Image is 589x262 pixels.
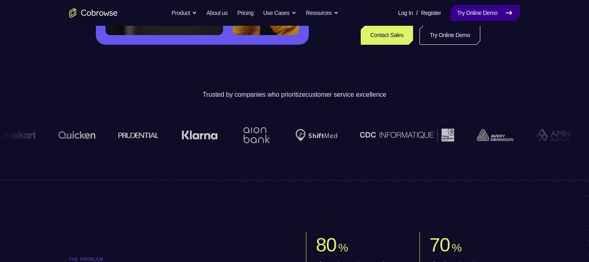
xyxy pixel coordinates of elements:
a: Try Online Demo [451,5,520,21]
img: Aion Bank [224,119,256,152]
img: avery-dennison [460,129,497,141]
p: The problem [69,257,283,262]
a: Log In [398,5,413,21]
button: Use Cases [263,5,296,21]
a: Contact Sales [361,25,413,45]
span: customer service excellence [306,91,386,98]
img: Shiftmed [279,129,321,141]
a: Register [421,5,441,21]
span: % [338,241,348,254]
img: CDC Informatique [343,129,438,141]
span: % [452,241,461,254]
a: Try Online Demo [420,25,480,45]
a: About us [207,5,227,21]
button: Resources [306,5,339,21]
span: 80 [316,234,337,256]
button: Product [172,5,197,21]
span: 70 [430,234,450,256]
img: prudential [102,132,143,138]
a: Pricing [237,5,253,21]
img: Klarna [165,130,201,140]
a: Go to the home page [69,8,118,18]
span: / [416,8,418,18]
